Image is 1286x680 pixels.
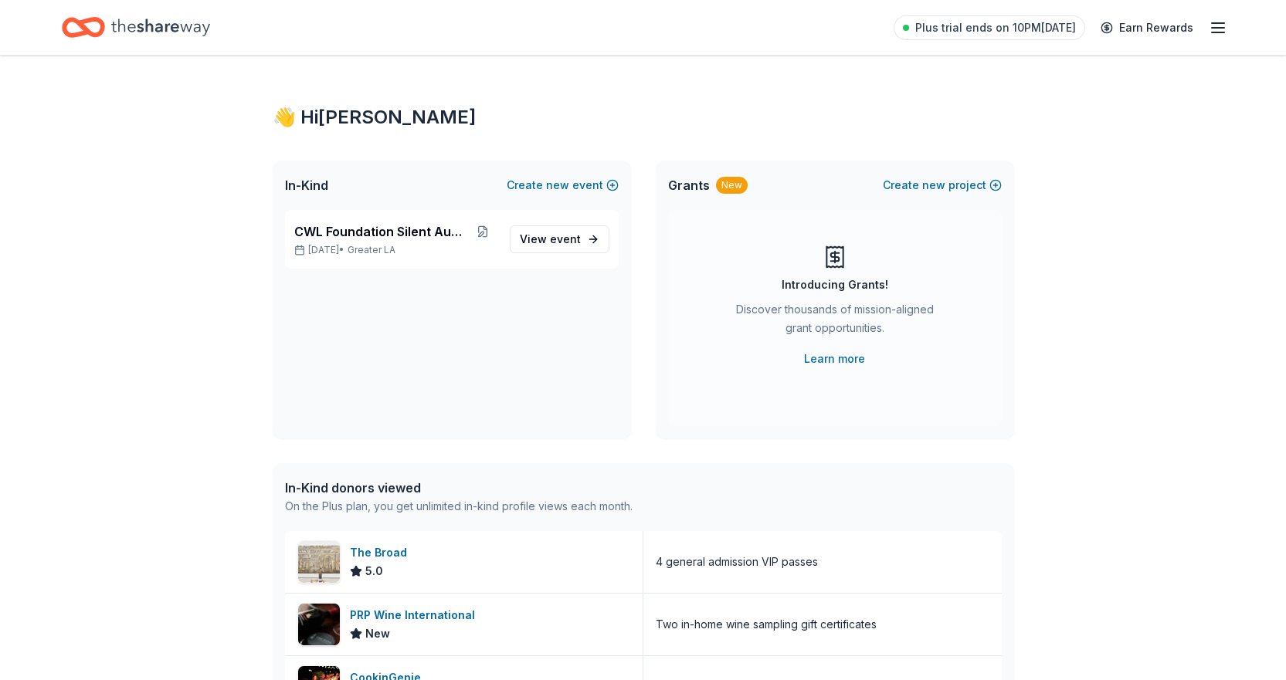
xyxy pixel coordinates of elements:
[350,606,481,624] div: PRP Wine International
[285,176,328,195] span: In-Kind
[294,222,469,241] span: CWL Foundation Silent Auction
[510,225,609,253] a: View event
[285,497,633,516] div: On the Plus plan, you get unlimited in-kind profile views each month.
[298,604,340,645] img: Image for PRP Wine International
[550,232,581,245] span: event
[656,553,818,571] div: 4 general admission VIP passes
[656,615,877,634] div: Two in-home wine sampling gift certificates
[298,541,340,583] img: Image for The Broad
[546,176,569,195] span: new
[804,350,865,368] a: Learn more
[1091,14,1203,42] a: Earn Rewards
[285,479,633,497] div: In-Kind donors viewed
[894,15,1085,40] a: Plus trial ends on 10PM[DATE]
[62,9,210,46] a: Home
[883,176,1002,195] button: Createnewproject
[350,543,413,562] div: The Broad
[365,562,383,580] span: 5.0
[782,276,888,294] div: Introducing Grants!
[294,244,497,256] p: [DATE] •
[348,244,395,256] span: Greater LA
[520,230,581,249] span: View
[668,176,710,195] span: Grants
[922,176,945,195] span: new
[716,177,748,194] div: New
[507,176,619,195] button: Createnewevent
[273,105,1014,130] div: 👋 Hi [PERSON_NAME]
[730,300,940,343] div: Discover thousands of mission-aligned grant opportunities.
[915,19,1076,37] span: Plus trial ends on 10PM[DATE]
[365,624,390,643] span: New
